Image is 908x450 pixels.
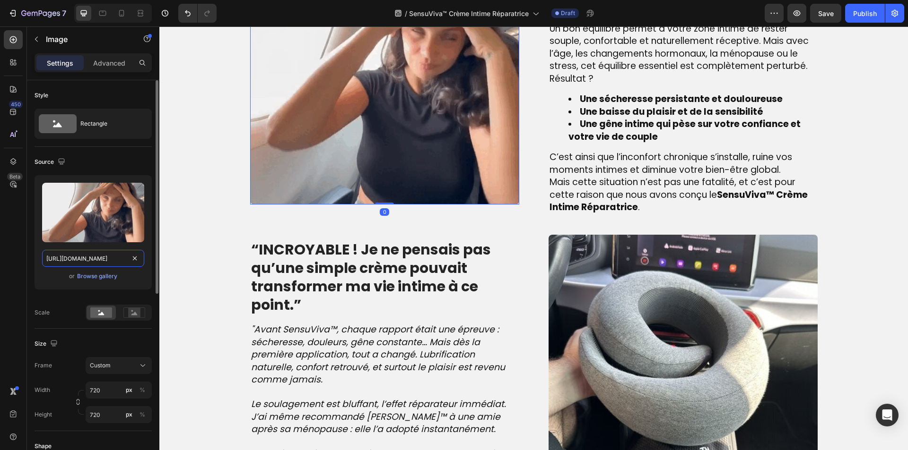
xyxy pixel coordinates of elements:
[137,409,148,420] button: px
[35,91,48,100] div: Style
[853,8,877,18] div: Publish
[42,183,144,242] img: preview-image
[35,361,52,370] label: Frame
[390,46,434,59] span: Résultat ?
[86,357,152,374] button: Custom
[47,58,73,68] p: Settings
[409,91,641,117] strong: Une gêne intime qui pèse sur votre confiance et votre vie de couple
[35,338,60,350] div: Size
[137,384,148,396] button: px
[220,182,230,189] div: 0
[91,213,360,289] h2: “INCROYABLE ! Je ne pensais pas qu’une simple crème pouvait transformer ma vie intime à ce point.”
[69,271,75,282] span: or
[4,4,70,23] button: 7
[405,8,407,18] span: /
[92,371,347,409] i: Le soulagement est bluffant, l’effet réparateur immédiat. J’ai même recommandé [PERSON_NAME]™ à u...
[159,26,908,450] iframe: Design area
[77,272,118,281] button: Browse gallery
[80,113,138,135] div: Rectangle
[123,384,135,396] button: %
[818,9,834,17] span: Save
[90,361,111,370] span: Custom
[35,410,52,419] label: Height
[126,410,132,419] div: px
[77,272,117,280] div: Browse gallery
[46,34,126,45] p: Image
[35,308,50,317] div: Scale
[178,4,217,23] div: Undo/Redo
[35,156,67,169] div: Source
[409,8,529,18] span: SensuViva™ Crème Intime Réparatrice
[390,162,648,187] strong: SensuViva™ Crème Intime Réparatrice
[126,386,132,394] div: px
[9,101,23,108] div: 450
[140,410,145,419] div: %
[390,124,633,150] span: C’est ainsi que l’inconfort chronique s’installe, ruine vos moments intimes et diminue votre bien...
[86,382,152,399] input: px%
[62,8,66,19] p: 7
[92,297,346,359] i: "Avant SensuViva™, chaque rapport était une épreuve : sécheresse, douleurs, gêne constante… Mais ...
[810,4,841,23] button: Save
[390,149,648,187] span: Mais cette situation n’est pas une fatalité, et c’est pour cette raison que nous avons conçu le .
[420,66,623,79] strong: Une sécheresse persistante et douloureuse
[92,421,353,446] i: C’est simple : je ne pourrais plus m’en passer. SensuViva™ est LA meilleure décision que j’ai pri...
[93,58,125,68] p: Advanced
[123,409,135,420] button: %
[35,386,50,394] label: Width
[7,173,23,180] div: Beta
[86,406,152,423] input: px%
[845,4,885,23] button: Publish
[420,79,604,92] strong: Une baisse du plaisir et de la sensibilité
[876,404,899,426] div: Open Intercom Messenger
[140,386,145,394] div: %
[561,9,575,17] span: Draft
[42,250,144,267] input: https://example.com/image.jpg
